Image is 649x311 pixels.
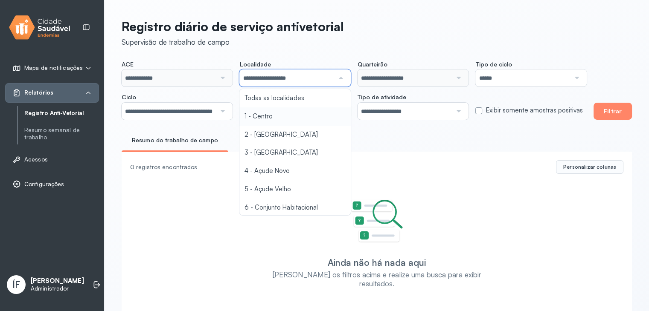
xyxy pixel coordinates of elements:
span: Tipo de ciclo [475,60,512,68]
span: ÍF [12,279,20,290]
li: 1 - Centro [239,107,350,126]
li: 3 - [GEOGRAPHIC_DATA] [239,144,350,162]
span: Ciclo [122,93,136,101]
img: logo.svg [9,14,70,41]
a: Resumo semanal de trabalho [24,127,99,141]
span: Acessos [24,156,48,163]
div: Supervisão de trabalho de campo [122,37,344,46]
li: 2 - [GEOGRAPHIC_DATA] [239,126,350,144]
a: Configurações [12,180,92,188]
button: Filtrar [594,103,632,120]
div: 0 registros encontrados [130,164,549,171]
a: Mapa [235,133,298,147]
a: Acessos [12,155,92,164]
span: Localidade [239,60,271,68]
span: Quarteirão [358,60,387,68]
a: Resumo semanal de trabalho [24,125,99,143]
div: [PERSON_NAME] os filtros acima e realize uma busca para exibir resultados. [258,270,496,288]
a: Registro Anti-Vetorial [24,109,99,117]
div: Ainda não há nada aqui [328,257,426,268]
p: Registro diário de serviço antivetorial [122,19,344,34]
li: 5 - Açude Velho [239,180,350,199]
span: Mapa de notificações [24,64,83,72]
a: Resumo do trabalho de campo [122,133,228,147]
span: ACE [122,60,134,68]
p: Administrador [31,285,84,292]
span: Relatórios [24,89,53,96]
label: Exibir somente amostras positivas [486,107,582,115]
img: Imagem de Empty State [350,199,403,243]
li: 6 - Conjunto Habitacional [239,199,350,217]
a: Registro Anti-Vetorial [24,108,99,118]
span: Personalizar colunas [563,164,616,170]
li: 4 - Açude Novo [239,162,350,180]
span: Tipo de atividade [358,93,406,101]
button: Personalizar colunas [556,160,623,174]
span: Configurações [24,181,64,188]
li: Todas as localidades [239,89,350,107]
p: [PERSON_NAME] [31,277,84,285]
